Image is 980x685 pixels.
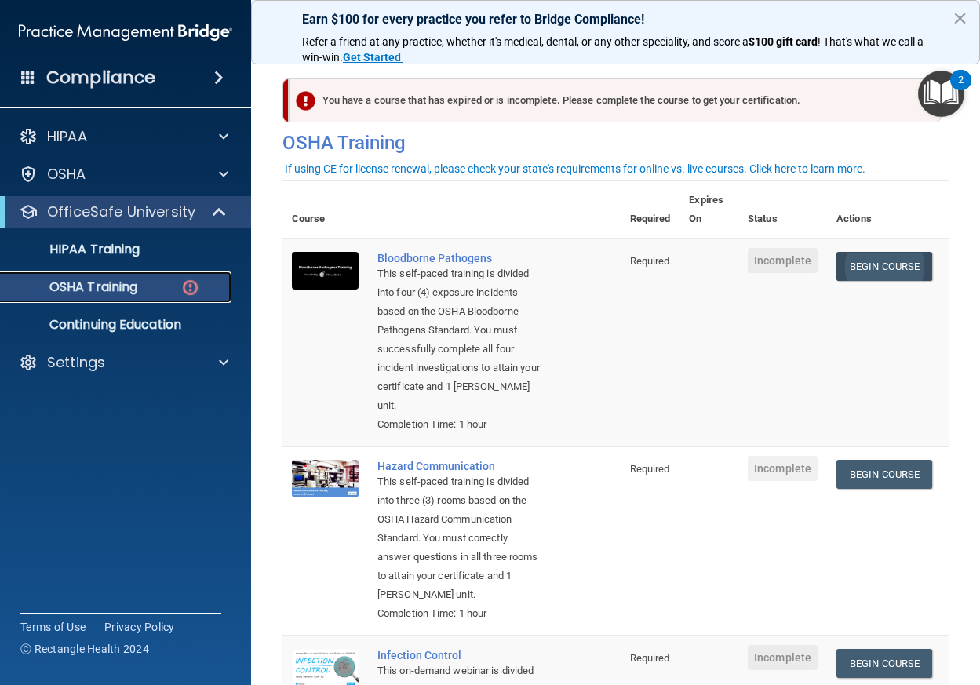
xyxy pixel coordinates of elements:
[958,80,964,100] div: 2
[377,252,542,264] a: Bloodborne Pathogens
[19,353,228,372] a: Settings
[302,35,926,64] span: ! That's what we call a win-win.
[282,161,868,177] button: If using CE for license renewal, please check your state's requirements for online vs. live cours...
[953,5,967,31] button: Close
[47,127,87,146] p: HIPAA
[302,12,929,27] p: Earn $100 for every practice you refer to Bridge Compliance!
[343,51,401,64] strong: Get Started
[282,181,368,239] th: Course
[377,649,542,661] a: Infection Control
[748,645,818,670] span: Incomplete
[10,242,140,257] p: HIPAA Training
[47,353,105,372] p: Settings
[630,463,670,475] span: Required
[836,252,932,281] a: Begin Course
[20,619,86,635] a: Terms of Use
[296,91,315,111] img: exclamation-circle-solid-danger.72ef9ffc.png
[738,181,827,239] th: Status
[302,35,749,48] span: Refer a friend at any practice, whether it's medical, dental, or any other speciality, and score a
[836,649,932,678] a: Begin Course
[343,51,403,64] a: Get Started
[285,163,865,174] div: If using CE for license renewal, please check your state's requirements for online vs. live cours...
[749,35,818,48] strong: $100 gift card
[377,472,542,604] div: This self-paced training is divided into three (3) rooms based on the OSHA Hazard Communication S...
[104,619,175,635] a: Privacy Policy
[47,202,195,221] p: OfficeSafe University
[679,181,738,239] th: Expires On
[621,181,680,239] th: Required
[180,278,200,297] img: danger-circle.6113f641.png
[289,78,942,122] div: You have a course that has expired or is incomplete. Please complete the course to get your certi...
[19,16,232,48] img: PMB logo
[709,574,961,636] iframe: Drift Widget Chat Controller
[10,279,137,295] p: OSHA Training
[282,132,949,154] h4: OSHA Training
[748,248,818,273] span: Incomplete
[630,652,670,664] span: Required
[19,165,228,184] a: OSHA
[836,460,932,489] a: Begin Course
[10,317,224,333] p: Continuing Education
[19,202,228,221] a: OfficeSafe University
[47,165,86,184] p: OSHA
[20,641,149,657] span: Ⓒ Rectangle Health 2024
[46,67,155,89] h4: Compliance
[377,264,542,415] div: This self-paced training is divided into four (4) exposure incidents based on the OSHA Bloodborne...
[918,71,964,117] button: Open Resource Center, 2 new notifications
[748,456,818,481] span: Incomplete
[630,255,670,267] span: Required
[19,127,228,146] a: HIPAA
[827,181,949,239] th: Actions
[377,604,542,623] div: Completion Time: 1 hour
[377,460,542,472] a: Hazard Communication
[377,415,542,434] div: Completion Time: 1 hour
